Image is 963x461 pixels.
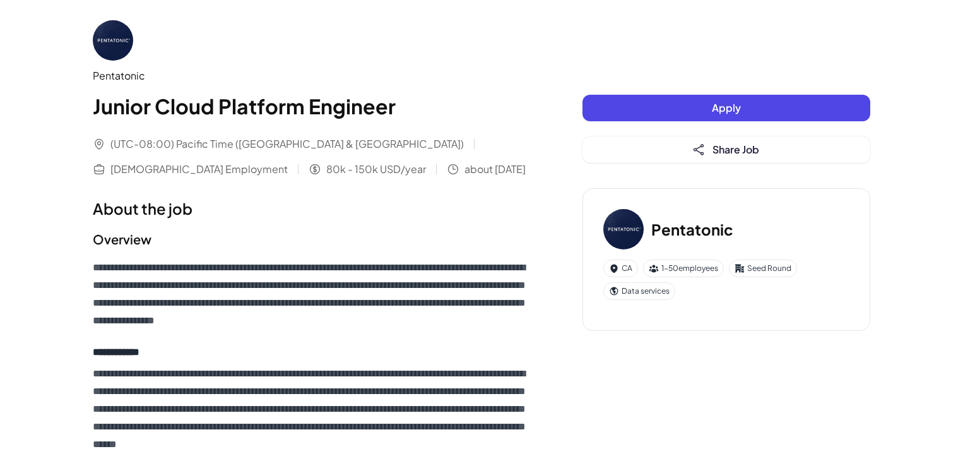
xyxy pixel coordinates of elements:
div: Seed Round [729,260,797,277]
span: Apply [712,101,741,114]
div: 1-50 employees [643,260,724,277]
span: [DEMOGRAPHIC_DATA] Employment [110,162,288,177]
h3: Pentatonic [651,218,733,241]
h1: Junior Cloud Platform Engineer [93,91,532,121]
div: Data services [603,282,675,300]
button: Share Job [582,136,870,163]
span: (UTC-08:00) Pacific Time ([GEOGRAPHIC_DATA] & [GEOGRAPHIC_DATA]) [110,136,464,152]
img: Pe [603,209,644,249]
button: Apply [582,95,870,121]
div: Pentatonic [93,68,532,83]
img: Pe [93,20,133,61]
h1: About the job [93,197,532,220]
span: 80k - 150k USD/year [326,162,426,177]
span: Share Job [712,143,759,156]
h2: Overview [93,230,532,249]
div: CA [603,260,638,277]
span: about [DATE] [464,162,526,177]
